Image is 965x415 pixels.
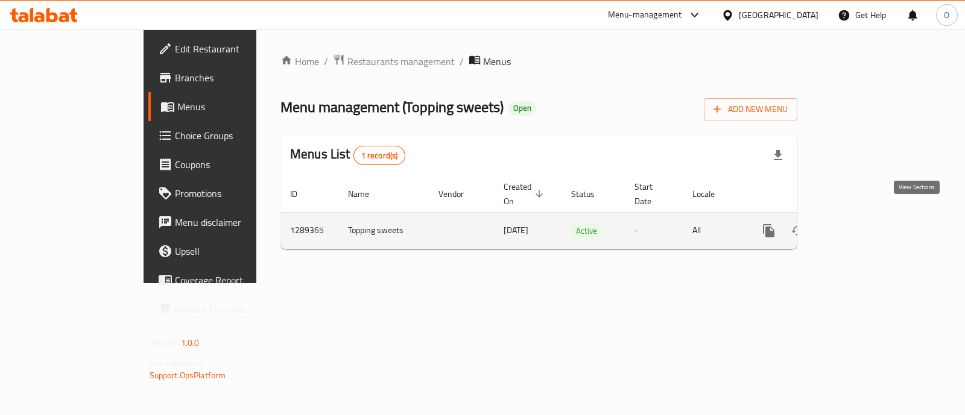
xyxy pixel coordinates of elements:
[692,187,730,201] span: Locale
[175,186,295,201] span: Promotions
[347,54,455,69] span: Restaurants management
[181,335,200,351] span: 1.0.0
[625,212,683,249] td: -
[944,8,949,22] span: O
[704,98,797,120] button: Add New Menu
[148,63,305,92] a: Branches
[175,273,295,287] span: Coverage Report
[175,128,295,143] span: Choice Groups
[280,176,880,249] table: enhanced table
[148,179,305,208] a: Promotions
[175,302,295,316] span: Grocery Checklist
[324,54,328,69] li: /
[783,216,812,245] button: Change Status
[150,367,226,383] a: Support.OpsPlatform
[175,215,295,229] span: Menu disclaimer
[755,216,783,245] button: more
[150,355,205,371] span: Get support on:
[348,187,385,201] span: Name
[460,54,464,69] li: /
[148,150,305,179] a: Coupons
[177,99,295,114] span: Menus
[175,244,295,258] span: Upsell
[353,146,406,165] div: Total records count
[354,150,405,161] span: 1 record(s)
[280,54,797,69] nav: breadcrumb
[571,187,610,201] span: Status
[333,54,455,69] a: Restaurants management
[175,42,295,56] span: Edit Restaurant
[504,179,547,208] span: Created On
[764,141,793,170] div: Export file
[745,176,880,213] th: Actions
[175,157,295,172] span: Coupons
[148,34,305,63] a: Edit Restaurant
[148,208,305,237] a: Menu disclaimer
[148,92,305,121] a: Menus
[438,187,479,201] span: Vendor
[280,93,504,120] span: Menu management ( Topping sweets )
[150,335,179,351] span: Version:
[338,212,429,249] td: Topping sweets
[483,54,511,69] span: Menus
[290,145,405,165] h2: Menus List
[280,212,338,249] td: 1289365
[148,266,305,295] a: Coverage Report
[683,212,745,249] td: All
[508,101,536,116] div: Open
[634,179,668,208] span: Start Date
[571,224,602,238] span: Active
[713,102,788,117] span: Add New Menu
[608,8,682,22] div: Menu-management
[504,222,528,238] span: [DATE]
[148,237,305,266] a: Upsell
[739,8,818,22] div: [GEOGRAPHIC_DATA]
[148,121,305,150] a: Choice Groups
[508,103,536,113] span: Open
[148,295,305,323] a: Grocery Checklist
[290,187,313,201] span: ID
[175,70,295,85] span: Branches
